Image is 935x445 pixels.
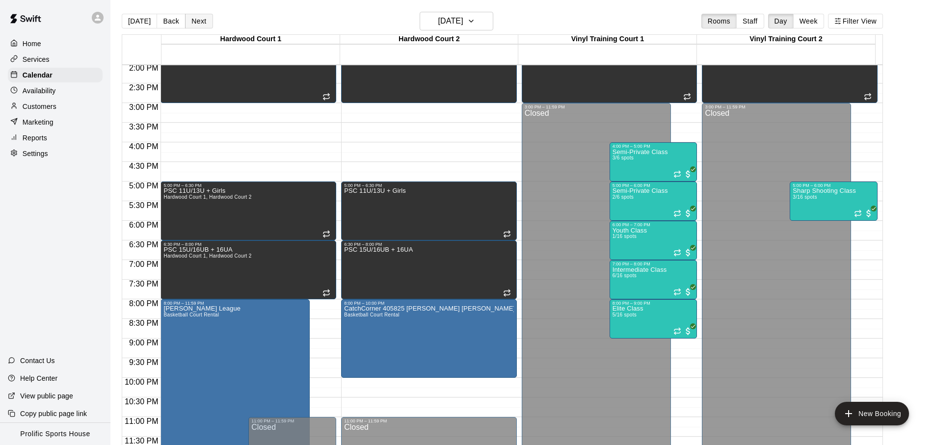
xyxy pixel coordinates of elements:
[610,260,697,299] div: 7:00 PM – 8:00 PM: Intermediate Class
[23,70,53,80] p: Calendar
[613,312,637,317] span: 5/16 spots filled
[613,144,695,149] div: 4:00 PM – 5:00 PM
[344,301,514,306] div: 8:00 PM – 10:00 PM
[683,209,693,218] span: All customers have paid
[683,93,691,101] span: Recurring event
[705,105,848,109] div: 3:00 PM – 11:59 PM
[122,378,160,386] span: 10:00 PM
[828,14,883,28] button: Filter View
[161,35,340,44] div: Hardwood Court 1
[8,52,103,67] a: Services
[127,299,161,308] span: 8:00 PM
[20,391,73,401] p: View public page
[683,169,693,179] span: All customers have paid
[8,83,103,98] a: Availability
[610,182,697,221] div: 5:00 PM – 6:00 PM: Semi-Private Class
[697,35,875,44] div: Vinyl Training Court 2
[127,260,161,268] span: 7:00 PM
[673,209,681,217] span: Recurring event
[768,14,794,28] button: Day
[20,429,90,439] p: Prolific Sports House
[23,149,48,158] p: Settings
[701,14,737,28] button: Rooms
[163,183,333,188] div: 5:00 PM – 6:30 PM
[344,242,514,247] div: 6:30 PM – 8:00 PM
[157,14,186,28] button: Back
[127,123,161,131] span: 3:30 PM
[160,240,336,299] div: 6:30 PM – 8:00 PM: PSC 15U/16UB + 16UA
[127,201,161,209] span: 5:30 PM
[341,240,517,299] div: 6:30 PM – 8:00 PM: PSC 15U/16UB + 16UA
[613,273,637,278] span: 6/16 spots filled
[23,86,56,96] p: Availability
[683,248,693,258] span: All customers have paid
[8,146,103,161] a: Settings
[251,419,333,423] div: 11:00 PM – 11:59 PM
[122,14,157,28] button: [DATE]
[613,234,637,239] span: 1/16 spots filled
[127,64,161,72] span: 2:00 PM
[122,437,160,445] span: 11:30 PM
[127,339,161,347] span: 9:00 PM
[864,209,874,218] span: All customers have paid
[127,103,161,111] span: 3:00 PM
[793,14,824,28] button: Week
[163,312,219,317] span: Basketball Court Rental
[23,117,53,127] p: Marketing
[790,182,878,221] div: 5:00 PM – 6:00 PM: Sharp Shooting Class
[322,289,330,297] span: Recurring event
[23,133,47,143] p: Reports
[341,299,517,378] div: 8:00 PM – 10:00 PM: CatchCorner 405825 John Carlo Pesquera
[340,35,518,44] div: Hardwood Court 2
[613,301,695,306] div: 8:00 PM – 9:00 PM
[8,115,103,130] a: Marketing
[127,83,161,92] span: 2:30 PM
[613,194,634,200] span: 2/6 spots filled
[438,14,463,28] h6: [DATE]
[610,299,697,339] div: 8:00 PM – 9:00 PM: Elite Class
[8,68,103,82] div: Calendar
[610,221,697,260] div: 6:00 PM – 7:00 PM: Youth Class
[683,287,693,297] span: All customers have paid
[503,289,511,297] span: Recurring event
[864,93,872,101] span: Recurring event
[613,183,695,188] div: 5:00 PM – 6:00 PM
[341,182,517,240] div: 5:00 PM – 6:30 PM: PSC 11U/13U + Girls
[122,417,160,425] span: 11:00 PM
[163,301,307,306] div: 8:00 PM – 11:59 PM
[673,327,681,335] span: Recurring event
[23,102,56,111] p: Customers
[518,35,696,44] div: Vinyl Training Court 1
[322,230,330,238] span: Recurring event
[127,319,161,327] span: 8:30 PM
[163,194,251,200] span: Hardwood Court 1, Hardwood Court 2
[8,99,103,114] a: Customers
[673,249,681,257] span: Recurring event
[20,356,55,366] p: Contact Us
[610,142,697,182] div: 4:00 PM – 5:00 PM: Semi-Private Class
[163,253,251,259] span: Hardwood Court 1, Hardwood Court 2
[23,39,41,49] p: Home
[322,93,330,101] span: Recurring event
[835,402,909,425] button: add
[344,183,514,188] div: 5:00 PM – 6:30 PM
[20,409,87,419] p: Copy public page link
[8,131,103,145] a: Reports
[122,397,160,406] span: 10:30 PM
[127,162,161,170] span: 4:30 PM
[8,36,103,51] a: Home
[20,373,57,383] p: Help Center
[160,182,336,240] div: 5:00 PM – 6:30 PM: PSC 11U/13U + Girls
[613,222,695,227] div: 6:00 PM – 7:00 PM
[793,194,817,200] span: 3/16 spots filled
[613,262,695,266] div: 7:00 PM – 8:00 PM
[503,230,511,238] span: Recurring event
[127,358,161,366] span: 9:30 PM
[673,288,681,296] span: Recurring event
[525,105,668,109] div: 3:00 PM – 11:59 PM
